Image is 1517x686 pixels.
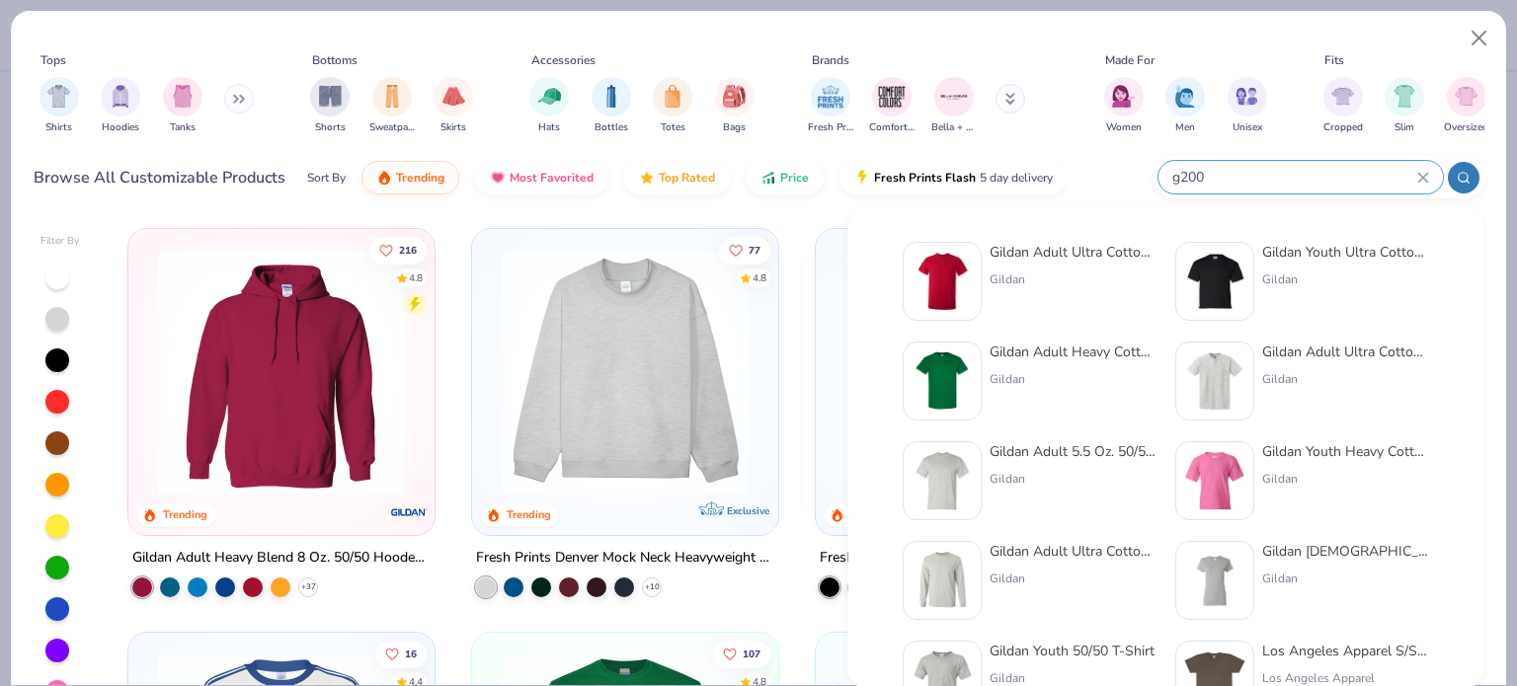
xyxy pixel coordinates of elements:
[645,581,660,593] span: + 10
[1324,51,1344,69] div: Fits
[990,270,1156,288] div: Gildan
[361,161,459,194] button: Trending
[396,170,444,186] span: Trending
[753,270,766,285] div: 4.8
[1175,120,1195,135] span: Men
[990,570,1156,587] div: Gildan
[715,77,755,135] div: filter for Bags
[1104,77,1144,135] button: filter button
[812,51,849,69] div: Brands
[990,641,1155,661] div: Gildan Youth 50/50 T-Shirt
[1444,120,1488,135] span: Oversized
[163,77,202,135] div: filter for Tanks
[869,77,915,135] div: filter for Comfort Colors
[869,120,915,135] span: Comfort Colors
[980,167,1053,190] span: 5 day delivery
[475,161,608,194] button: Most Favorited
[839,161,1068,194] button: Fresh Prints Flash5 day delivery
[531,51,596,69] div: Accessories
[476,546,774,571] div: Fresh Prints Denver Mock Neck Heavyweight Sweatshirt
[661,120,685,135] span: Totes
[869,77,915,135] button: filter button
[1262,470,1428,488] div: Gildan
[1262,570,1428,587] div: Gildan
[172,85,194,108] img: Tanks Image
[874,170,976,186] span: Fresh Prints Flash
[319,85,342,108] img: Shorts Image
[1165,77,1205,135] button: filter button
[931,120,977,135] span: Bella + Canvas
[912,350,973,412] img: db319196-8705-402d-8b46-62aaa07ed94f
[310,77,350,135] button: filter button
[163,77,202,135] button: filter button
[1233,120,1262,135] span: Unisex
[1262,342,1428,362] div: Gildan Adult Ultra Cotton 6 Oz. Pocket T-Shirt
[713,640,770,667] button: Like
[723,85,745,108] img: Bags Image
[376,640,428,667] button: Like
[719,236,770,264] button: Like
[808,77,853,135] div: filter for Fresh Prints
[1184,350,1245,412] img: 77eabb68-d7c7-41c9-adcb-b25d48f707fa
[1236,85,1258,108] img: Unisex Image
[376,170,392,186] img: trending.gif
[45,120,72,135] span: Shirts
[170,120,196,135] span: Tanks
[808,120,853,135] span: Fresh Prints
[492,249,758,495] img: f5d85501-0dbb-4ee4-b115-c08fa3845d83
[529,77,569,135] button: filter button
[816,82,845,112] img: Fresh Prints Image
[490,170,506,186] img: most_fav.gif
[148,249,415,495] img: 01756b78-01f6-4cc6-8d8a-3c30c1a0c8ac
[1184,450,1245,511] img: db3463ef-4353-4609-ada1-7539d9cdc7e6
[662,85,683,108] img: Totes Image
[1262,242,1428,263] div: Gildan Youth Ultra Cotton® T-Shirt
[820,546,1078,571] div: Fresh Prints Boston Heavyweight Hoodie
[990,342,1156,362] div: Gildan Adult Heavy Cotton T-Shirt
[723,120,746,135] span: Bags
[1385,77,1424,135] div: filter for Slim
[312,51,358,69] div: Bottoms
[1444,77,1488,135] button: filter button
[102,120,139,135] span: Hoodies
[301,581,316,593] span: + 37
[743,648,760,658] span: 107
[369,77,415,135] div: filter for Sweatpants
[653,77,692,135] button: filter button
[727,504,769,517] span: Exclusive
[410,270,424,285] div: 4.8
[746,161,824,194] button: Price
[595,120,628,135] span: Bottles
[592,77,631,135] button: filter button
[101,77,140,135] button: filter button
[939,82,969,112] img: Bella + Canvas Image
[369,77,415,135] button: filter button
[101,77,140,135] div: filter for Hoodies
[538,120,560,135] span: Hats
[780,170,809,186] span: Price
[1105,51,1155,69] div: Made For
[1106,120,1142,135] span: Women
[715,77,755,135] button: filter button
[1228,77,1267,135] div: filter for Unisex
[406,648,418,658] span: 16
[40,77,79,135] button: filter button
[1170,166,1417,189] input: Try "T-Shirt"
[808,77,853,135] button: filter button
[40,77,79,135] div: filter for Shirts
[1165,77,1205,135] div: filter for Men
[310,77,350,135] div: filter for Shorts
[40,234,80,249] div: Filter By
[990,541,1156,562] div: Gildan Adult Ultra Cotton 6 Oz. Long-Sleeve T-Shirt
[434,77,473,135] button: filter button
[990,370,1156,388] div: Gildan
[110,85,131,108] img: Hoodies Image
[1385,77,1424,135] button: filter button
[639,170,655,186] img: TopRated.gif
[369,120,415,135] span: Sweatpants
[1394,85,1415,108] img: Slim Image
[836,249,1102,495] img: 91acfc32-fd48-4d6b-bdad-a4c1a30ac3fc
[912,251,973,312] img: 3c1a081b-6ca8-4a00-a3b6-7ee979c43c2b
[624,161,730,194] button: Top Rated
[307,169,346,187] div: Sort By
